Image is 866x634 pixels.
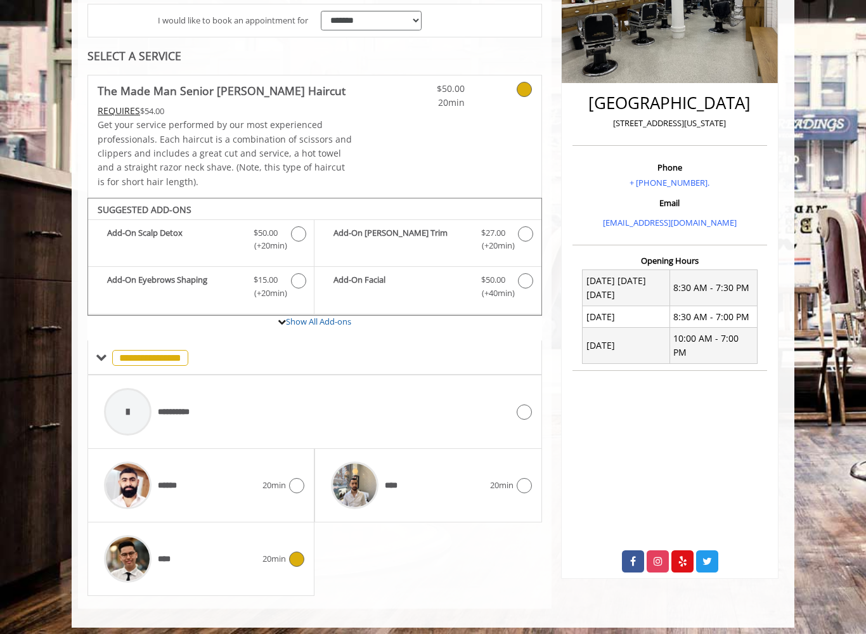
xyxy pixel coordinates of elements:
h3: Phone [576,163,764,172]
label: Add-On Beard Trim [321,226,534,256]
td: [DATE] [DATE] [DATE] [583,270,670,306]
b: Add-On [PERSON_NAME] Trim [333,226,468,253]
div: $54.00 [98,104,352,118]
p: Get your service performed by our most experienced professionals. Each haircut is a combination o... [98,118,352,189]
span: 20min [262,479,286,492]
span: $50.00 [481,273,505,287]
span: 20min [262,552,286,566]
td: 10:00 AM - 7:00 PM [669,328,757,364]
h3: Email [576,198,764,207]
span: 20min [390,96,465,110]
b: Add-On Scalp Detox [107,226,241,253]
td: [DATE] [583,306,670,328]
span: (+20min ) [247,239,285,252]
span: $50.00 [254,226,278,240]
a: Show All Add-ons [286,316,351,327]
label: Add-On Scalp Detox [94,226,307,256]
span: (+20min ) [474,239,512,252]
td: 8:30 AM - 7:30 PM [669,270,757,306]
span: I would like to book an appointment for [158,14,308,27]
span: (+20min ) [247,287,285,300]
span: $27.00 [481,226,505,240]
span: (+40min ) [474,287,512,300]
span: 20min [490,479,514,492]
td: [DATE] [583,328,670,364]
h3: Opening Hours [572,256,767,265]
span: $15.00 [254,273,278,287]
label: Add-On Facial [321,273,534,303]
p: [STREET_ADDRESS][US_STATE] [576,117,764,130]
b: Add-On Facial [333,273,468,300]
b: The Made Man Senior [PERSON_NAME] Haircut [98,82,346,100]
b: Add-On Eyebrows Shaping [107,273,241,300]
label: Add-On Eyebrows Shaping [94,273,307,303]
h2: [GEOGRAPHIC_DATA] [576,94,764,112]
b: SUGGESTED ADD-ONS [98,204,191,216]
div: The Made Man Senior Barber Haircut Add-onS [87,198,542,316]
div: SELECT A SERVICE [87,50,542,62]
a: [EMAIL_ADDRESS][DOMAIN_NAME] [603,217,737,228]
span: This service needs some Advance to be paid before we block your appointment [98,105,140,117]
a: + [PHONE_NUMBER]. [630,177,709,188]
td: 8:30 AM - 7:00 PM [669,306,757,328]
span: $50.00 [390,82,465,96]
